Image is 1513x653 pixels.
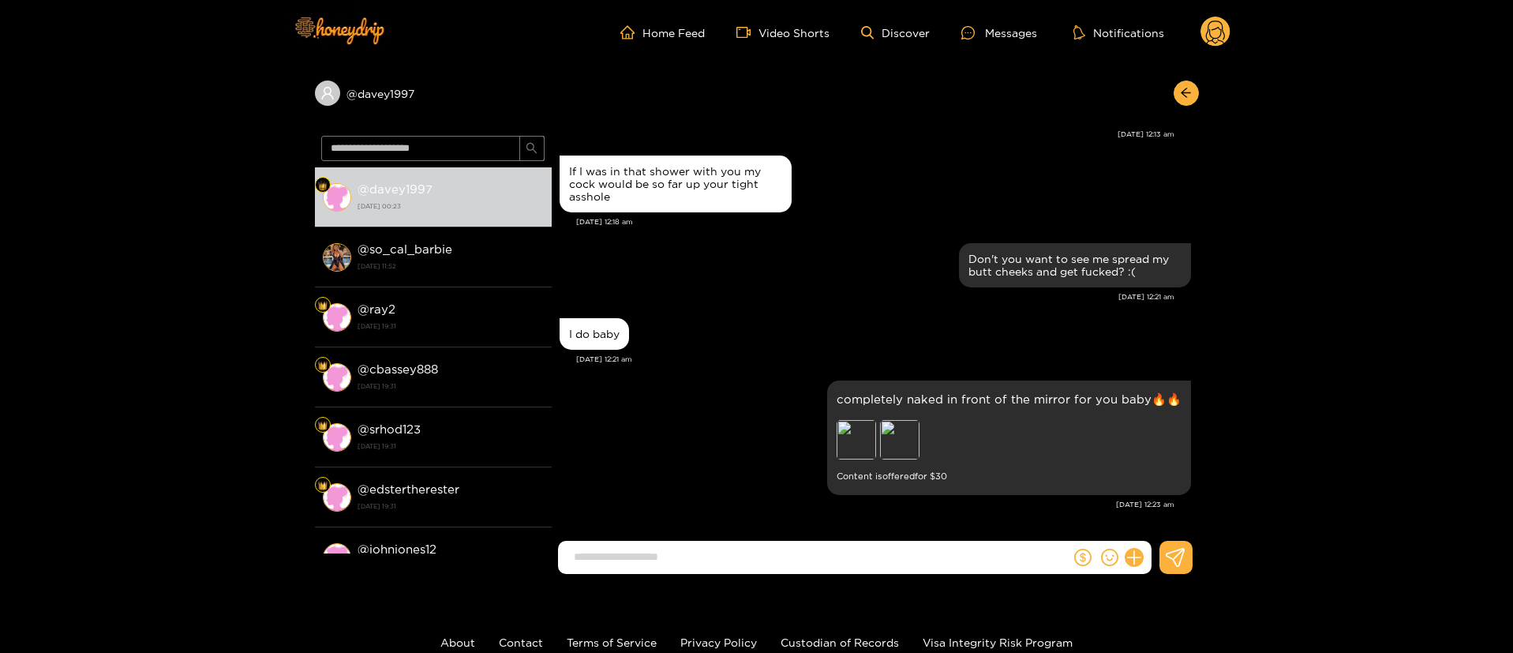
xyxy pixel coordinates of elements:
span: video-camera [736,25,758,39]
button: dollar [1071,546,1095,569]
img: conversation [323,483,351,512]
img: conversation [323,303,351,332]
button: Notifications [1069,24,1169,40]
a: About [440,636,475,648]
div: Oct. 1, 12:18 am [560,156,792,212]
div: Oct. 1, 12:23 am [827,381,1191,495]
strong: @ edstertherester [358,482,459,496]
img: conversation [323,243,351,272]
img: Fan Level [318,301,328,310]
img: Fan Level [318,361,328,370]
div: [DATE] 12:21 am [576,354,1191,365]
a: Video Shorts [736,25,830,39]
span: smile [1101,549,1118,566]
img: conversation [323,423,351,452]
img: conversation [323,543,351,572]
img: Fan Level [318,421,328,430]
img: conversation [323,183,351,212]
strong: [DATE] 19:31 [358,499,544,513]
a: Custodian of Records [781,636,899,648]
a: Terms of Service [567,636,657,648]
span: arrow-left [1180,87,1192,100]
button: search [519,136,545,161]
div: If I was in that shower with you my cock would be so far up your tight asshole [569,165,782,203]
div: I do baby [569,328,620,340]
strong: @ cbassey888 [358,362,438,376]
div: [DATE] 12:13 am [560,129,1174,140]
a: Contact [499,636,543,648]
a: Visa Integrity Risk Program [923,636,1073,648]
div: Oct. 1, 12:21 am [959,243,1191,287]
a: Discover [861,26,930,39]
strong: @ so_cal_barbie [358,242,452,256]
p: completely naked in front of the mirror for you baby🔥🔥 [837,390,1182,408]
strong: [DATE] 00:23 [358,199,544,213]
small: Content is offered for $ 30 [837,467,1182,486]
div: @davey1997 [315,81,552,106]
div: Oct. 1, 12:21 am [560,318,629,350]
span: home [620,25,642,39]
div: [DATE] 12:21 am [560,291,1174,302]
strong: @ ray2 [358,302,395,316]
strong: @ srhod123 [358,422,421,436]
strong: [DATE] 19:31 [358,379,544,393]
div: [DATE] 12:23 am [560,499,1174,510]
button: arrow-left [1174,81,1199,106]
strong: @ davey1997 [358,182,433,196]
div: [DATE] 12:18 am [576,216,1191,227]
span: search [526,142,537,156]
strong: [DATE] 19:31 [358,319,544,333]
img: conversation [323,363,351,392]
div: Messages [961,24,1037,42]
a: Privacy Policy [680,636,757,648]
span: dollar [1074,549,1092,566]
div: Don't you want to see me spread my butt cheeks and get fucked? :( [968,253,1182,278]
strong: @ johnjones12 [358,542,436,556]
a: Home Feed [620,25,705,39]
strong: [DATE] 19:31 [358,439,544,453]
span: user [320,86,335,100]
img: Fan Level [318,481,328,490]
img: Fan Level [318,181,328,190]
strong: [DATE] 11:52 [358,259,544,273]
